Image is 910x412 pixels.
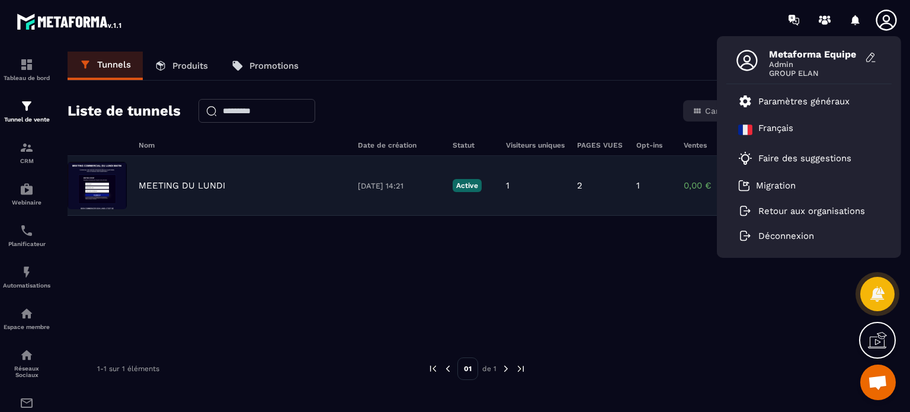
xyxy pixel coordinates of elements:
img: automations [20,306,34,321]
span: GROUP ELAN [769,69,858,78]
img: automations [20,182,34,196]
p: Retour aux organisations [758,206,865,216]
p: Paramètres généraux [758,96,850,107]
p: Produits [172,60,208,71]
p: Déconnexion [758,231,814,241]
p: 1 [636,180,640,191]
p: 01 [457,357,478,380]
img: formation [20,99,34,113]
h6: Nom [139,141,346,149]
p: 1 [506,180,510,191]
a: Retour aux organisations [738,206,865,216]
img: next [501,363,511,374]
p: Migration [756,180,796,191]
a: Faire des suggestions [738,151,865,165]
img: automations [20,265,34,279]
span: Admin [769,60,858,69]
p: CRM [3,158,50,164]
p: Français [758,123,793,137]
img: image [68,162,127,209]
p: Tunnel de vente [3,116,50,123]
img: social-network [20,348,34,362]
button: Carte [685,103,735,119]
h6: Opt-ins [636,141,672,149]
img: formation [20,58,34,72]
p: 2 [577,180,582,191]
h6: Statut [453,141,494,149]
p: Webinaire [3,199,50,206]
span: Metaforma Equipe [769,49,858,60]
p: Tunnels [97,59,131,70]
a: automationsautomationsEspace membre [3,298,50,339]
a: Ouvrir le chat [860,365,896,400]
a: automationsautomationsWebinaire [3,173,50,215]
img: next [515,363,526,374]
a: Tunnels [68,52,143,80]
p: Promotions [249,60,299,71]
img: logo [17,11,123,32]
h6: Date de création [358,141,441,149]
a: schedulerschedulerPlanificateur [3,215,50,256]
p: de 1 [482,364,496,373]
h2: Liste de tunnels [68,99,181,123]
a: formationformationTableau de bord [3,49,50,90]
img: prev [428,363,438,374]
p: Active [453,179,482,192]
p: [DATE] 14:21 [358,181,441,190]
img: scheduler [20,223,34,238]
a: automationsautomationsAutomatisations [3,256,50,298]
a: Produits [143,52,220,80]
a: Paramètres généraux [738,94,850,108]
p: 0,00 € [684,180,743,191]
p: Planificateur [3,241,50,247]
p: MEETING DU LUNDI [139,180,225,191]
p: Espace membre [3,324,50,330]
p: Tableau de bord [3,75,50,81]
p: Automatisations [3,282,50,289]
img: prev [443,363,453,374]
h6: Visiteurs uniques [506,141,565,149]
a: formationformationCRM [3,132,50,173]
p: Faire des suggestions [758,153,851,164]
a: Migration [738,180,796,191]
p: Réseaux Sociaux [3,365,50,378]
h6: Ventes [684,141,743,149]
span: Carte [705,106,728,116]
p: 1-1 sur 1 éléments [97,365,159,373]
a: formationformationTunnel de vente [3,90,50,132]
h6: PAGES VUES [577,141,624,149]
a: Promotions [220,52,310,80]
a: social-networksocial-networkRéseaux Sociaux [3,339,50,387]
img: email [20,396,34,410]
img: formation [20,140,34,155]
